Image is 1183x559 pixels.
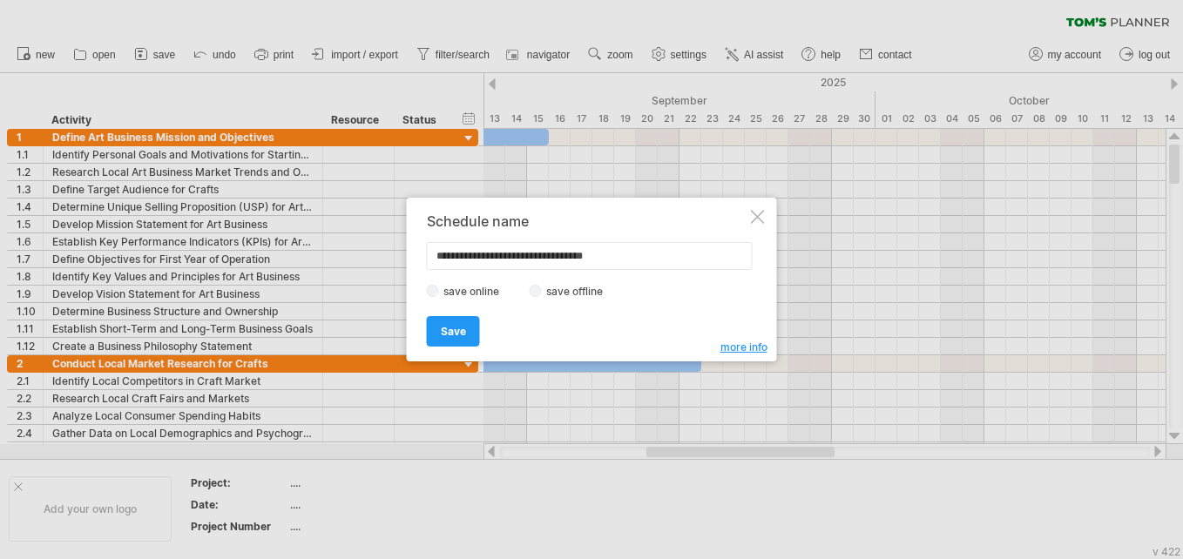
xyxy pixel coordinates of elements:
[427,316,480,347] a: Save
[439,285,514,298] label: save online
[542,285,618,298] label: save offline
[720,340,767,354] span: more info
[427,213,747,229] div: Schedule name
[441,325,466,338] span: Save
